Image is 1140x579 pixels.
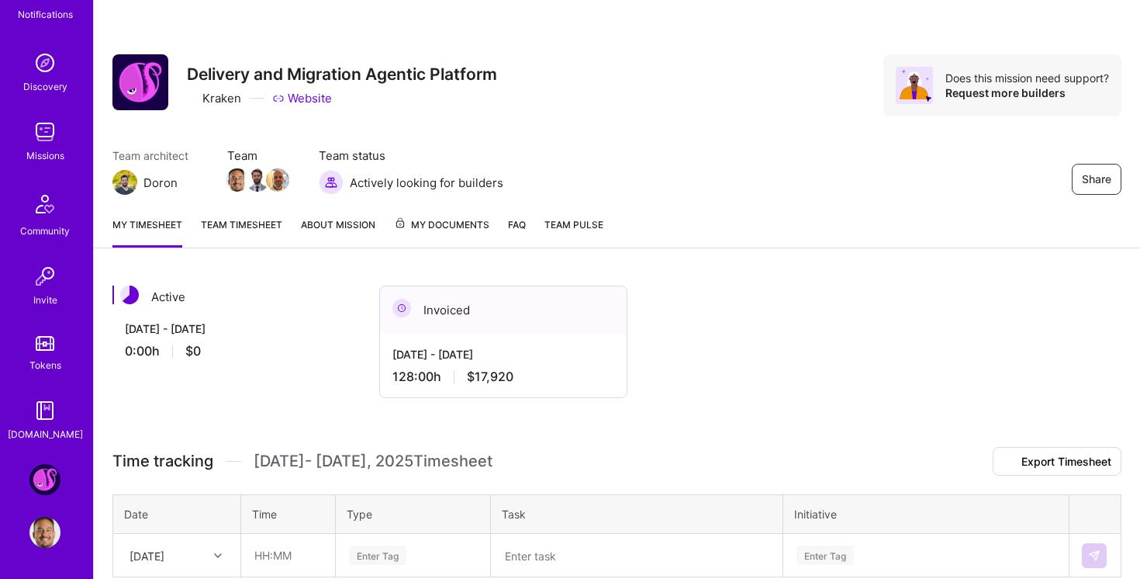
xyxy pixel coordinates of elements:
img: tokens [36,336,54,351]
img: Team Member Avatar [266,168,289,192]
div: Active [112,286,361,308]
img: Avatar [896,67,933,104]
a: My timesheet [112,217,182,248]
a: Team Member Avatar [247,167,268,193]
span: Team architect [112,147,196,164]
img: Team Architect [112,170,137,195]
span: [DATE] - [DATE] , 2025 Timesheet [254,452,492,471]
div: Invoiced [380,286,627,334]
img: guide book [29,395,60,426]
div: Missions [26,147,64,164]
div: Notifications [18,6,73,23]
div: Invite [33,292,57,308]
div: 128:00 h [392,369,614,385]
span: Team Pulse [544,219,603,231]
i: icon Mail [184,176,196,189]
span: Time tracking [112,452,213,471]
span: Actively looking for builders [350,175,503,191]
span: Team [227,147,288,164]
img: Kraken: Delivery and Migration Agentic Platform [29,464,60,495]
img: Company Logo [112,54,168,110]
div: Enter Tag [349,543,406,567]
a: Kraken: Delivery and Migration Agentic Platform [26,464,64,495]
button: Share [1072,164,1121,195]
a: About Mission [301,217,375,248]
a: Team Member Avatar [227,167,247,193]
div: [DATE] - [DATE] [392,346,614,362]
button: Export Timesheet [993,447,1121,476]
a: FAQ [508,217,526,248]
i: icon Chevron [214,552,222,560]
div: 0:00 h [125,343,348,359]
img: teamwork [29,116,60,147]
div: [DATE] [130,547,164,563]
div: Doron [143,175,178,191]
div: [DATE] - [DATE] [125,321,348,337]
div: Enter Tag [796,543,854,567]
div: Tokens [29,357,61,373]
a: Team Member Avatar [268,167,288,193]
span: Share [1082,172,1111,187]
h3: Delivery and Migration Agentic Platform [187,64,497,84]
img: Invite [29,261,60,292]
img: discovery [29,47,60,78]
img: Community [26,185,64,223]
div: [DOMAIN_NAME] [8,426,83,442]
img: User Avatar [29,517,60,548]
img: Actively looking for builders [319,170,344,195]
div: Discovery [23,78,67,95]
i: icon Download [1003,457,1015,468]
a: Team Pulse [544,217,603,248]
i: icon CompanyGray [187,92,199,105]
th: Type [336,495,491,534]
th: Date [113,495,241,534]
img: Active [120,286,139,304]
img: Team Member Avatar [246,168,269,192]
div: Request more builders [945,85,1109,100]
img: Invoiced [392,299,411,317]
span: Team status [319,147,503,164]
div: Community [20,223,70,239]
div: Does this mission need support? [945,71,1109,85]
span: My Documents [394,217,489,234]
a: Team timesheet [201,217,282,248]
span: $17,920 [467,369,513,385]
a: User Avatar [26,517,64,548]
img: Submit [1088,550,1100,562]
a: Website [272,90,332,106]
th: Task [491,495,783,534]
div: Initiative [794,506,1058,522]
img: Team Member Avatar [226,168,249,192]
div: Kraken [187,90,241,106]
input: HH:MM [242,535,334,576]
span: $0 [185,343,201,359]
div: Time [252,506,324,522]
a: My Documents [394,217,489,248]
